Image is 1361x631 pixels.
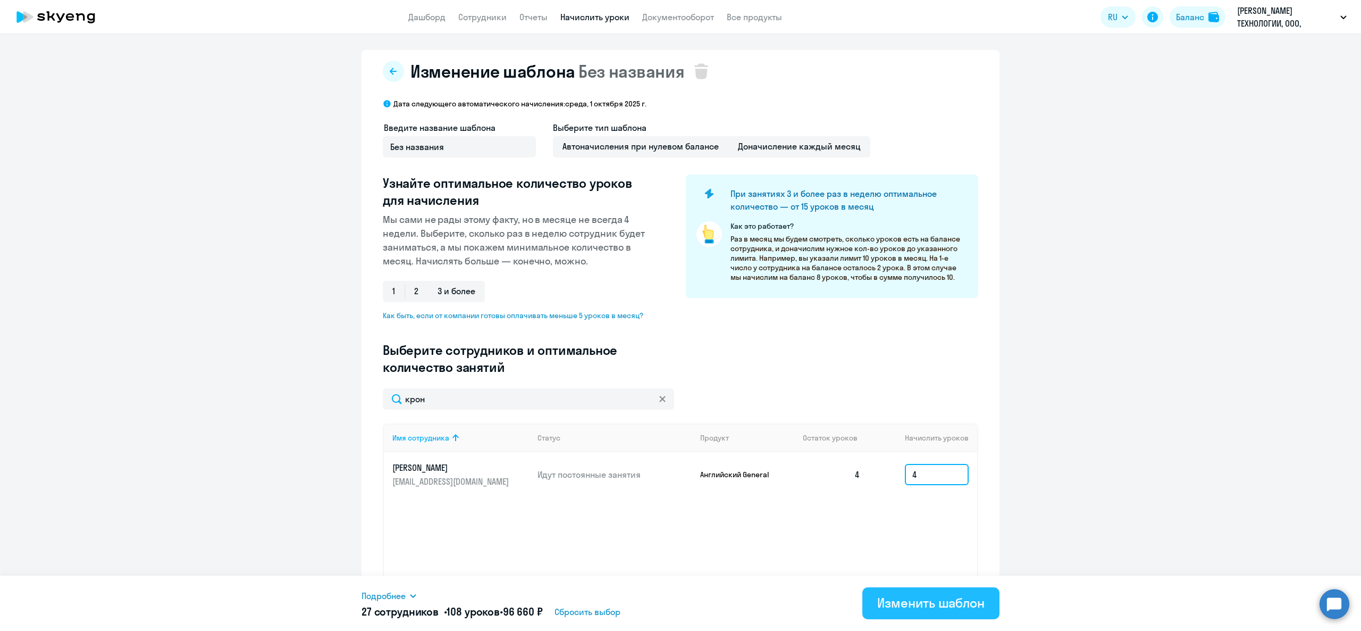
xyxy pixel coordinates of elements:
span: Остаток уроков [803,433,858,443]
p: [EMAIL_ADDRESS][DOMAIN_NAME] [392,476,511,487]
div: Статус [537,433,692,443]
p: Дата следующего автоматического начисления: среда, 1 октября 2025 г. [393,99,646,109]
div: Баланс [1176,11,1204,23]
button: Изменить шаблон [862,587,999,619]
button: Балансbalance [1170,6,1225,28]
a: Отчеты [519,12,548,22]
th: Начислить уроков [869,424,977,452]
td: 4 [794,452,869,497]
span: Доначисление каждый месяц [728,136,870,157]
h3: Выберите сотрудников и оптимальное количество занятий [383,342,652,376]
span: 3 и более [428,281,485,302]
span: 2 [405,281,428,302]
p: Раз в месяц мы будем смотреть, сколько уроков есть на балансе сотрудника, и доначислим нужное кол... [730,234,968,282]
div: Продукт [700,433,729,443]
div: Статус [537,433,560,443]
a: [PERSON_NAME][EMAIL_ADDRESS][DOMAIN_NAME] [392,462,529,487]
button: [PERSON_NAME] ТЕХНОЛОГИИ, ООО, [PERSON_NAME] Инвестиции [1232,4,1352,30]
span: Подробнее [362,590,406,602]
h3: Узнайте оптимальное количество уроков для начисления [383,175,652,209]
span: 108 уроков [447,605,500,618]
p: Мы сами не рады этому факту, но в месяце не всегда 4 недели. Выберите, сколько раз в неделю сотру... [383,213,652,268]
p: Как это работает? [730,221,968,231]
span: Сбросить выбор [555,605,620,618]
span: RU [1108,11,1118,23]
h5: 27 сотрудников • • [362,604,543,619]
input: Поиск по имени, email, продукту или статусу [383,388,674,410]
a: Начислить уроки [560,12,629,22]
a: Сотрудники [458,12,507,22]
span: Введите название шаблона [384,122,495,133]
span: Изменение шаблона [410,61,575,82]
span: Без названия [578,61,684,82]
div: Продукт [700,433,795,443]
img: pointer-circle [696,221,722,247]
div: Имя сотрудника [392,433,449,443]
a: Дашборд [408,12,446,22]
p: [PERSON_NAME] [392,462,511,474]
a: Все продукты [727,12,782,22]
div: Имя сотрудника [392,433,529,443]
div: Остаток уроков [803,433,869,443]
button: RU [1100,6,1136,28]
p: Английский General [700,470,780,479]
span: Автоначисления при нулевом балансе [553,136,728,157]
p: Идут постоянные занятия [537,469,692,480]
span: 1 [383,281,405,302]
div: Изменить шаблон [877,594,985,611]
span: 96 660 ₽ [503,605,543,618]
img: balance [1208,12,1219,22]
h4: При занятиях 3 и более раз в неделю оптимальное количество — от 15 уроков в месяц [730,187,960,213]
input: Без названия [383,136,536,157]
a: Документооборот [642,12,714,22]
span: Как быть, если от компании готовы оплачивать меньше 5 уроков в месяц? [383,311,652,320]
p: [PERSON_NAME] ТЕХНОЛОГИИ, ООО, [PERSON_NAME] Инвестиции [1237,4,1336,30]
h4: Выберите тип шаблона [553,121,870,134]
